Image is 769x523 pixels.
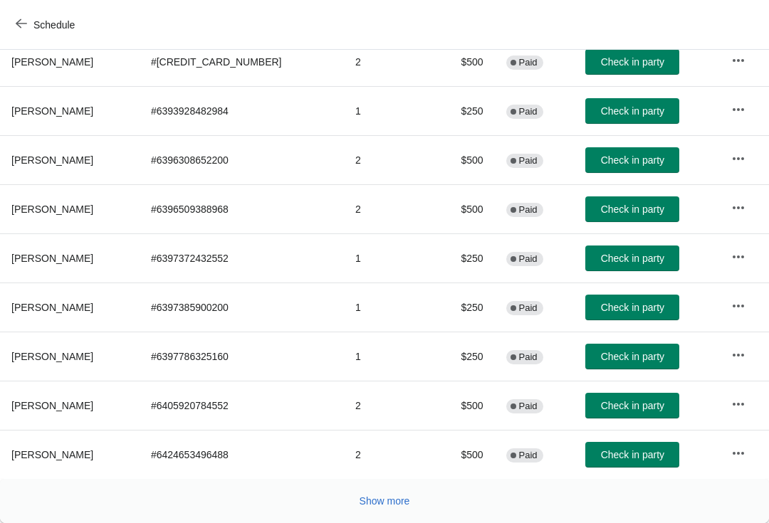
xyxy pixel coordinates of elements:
td: # 6397786325160 [140,332,344,381]
span: Paid [519,450,538,461]
span: [PERSON_NAME] [11,449,93,460]
span: [PERSON_NAME] [11,204,93,215]
span: [PERSON_NAME] [11,56,93,68]
button: Check in party [585,98,679,124]
span: [PERSON_NAME] [11,351,93,362]
span: [PERSON_NAME] [11,400,93,411]
td: $250 [434,86,494,135]
td: 1 [344,332,435,381]
span: Paid [519,352,538,363]
td: $500 [434,37,494,86]
span: Paid [519,106,538,117]
button: Check in party [585,147,679,173]
button: Check in party [585,196,679,222]
td: # 6396308652200 [140,135,344,184]
td: 2 [344,430,435,479]
td: $250 [434,282,494,332]
span: Paid [519,204,538,216]
button: Check in party [585,344,679,369]
td: $500 [434,184,494,233]
td: # 6393928482984 [140,86,344,135]
span: Check in party [601,253,664,264]
span: Check in party [601,154,664,166]
span: Check in party [601,105,664,117]
span: Check in party [601,400,664,411]
span: Paid [519,57,538,68]
td: $500 [434,135,494,184]
span: Check in party [601,449,664,460]
td: # 6397385900200 [140,282,344,332]
button: Check in party [585,442,679,467]
button: Check in party [585,245,679,271]
td: $500 [434,430,494,479]
span: [PERSON_NAME] [11,253,93,264]
td: 2 [344,184,435,233]
span: Schedule [33,19,75,31]
td: 1 [344,282,435,332]
td: 1 [344,86,435,135]
button: Check in party [585,49,679,75]
td: # 6405920784552 [140,381,344,430]
span: [PERSON_NAME] [11,302,93,313]
span: [PERSON_NAME] [11,105,93,117]
td: 2 [344,37,435,86]
td: 2 [344,135,435,184]
button: Show more [354,488,416,514]
span: Check in party [601,204,664,215]
span: Paid [519,155,538,167]
span: Check in party [601,351,664,362]
td: 1 [344,233,435,282]
span: Paid [519,401,538,412]
button: Check in party [585,393,679,418]
span: Check in party [601,302,664,313]
td: # 6396509388968 [140,184,344,233]
span: Paid [519,302,538,314]
td: $250 [434,233,494,282]
td: # [CREDIT_CARD_NUMBER] [140,37,344,86]
span: [PERSON_NAME] [11,154,93,166]
span: Paid [519,253,538,265]
td: # 6424653496488 [140,430,344,479]
td: $500 [434,381,494,430]
span: Show more [360,495,410,507]
td: 2 [344,381,435,430]
td: $250 [434,332,494,381]
button: Check in party [585,295,679,320]
td: # 6397372432552 [140,233,344,282]
button: Schedule [7,12,86,38]
span: Check in party [601,56,664,68]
